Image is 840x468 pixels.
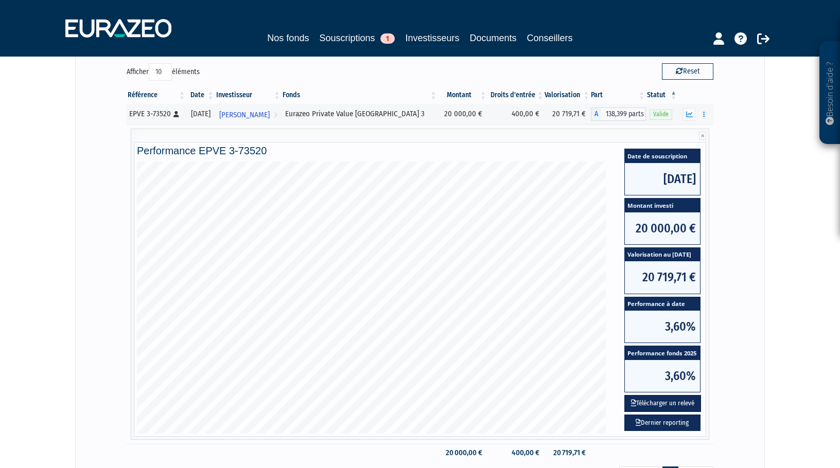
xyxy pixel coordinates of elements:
[470,31,517,45] a: Documents
[662,63,713,80] button: Reset
[545,444,591,462] td: 20 719,71 €
[186,86,215,104] th: Date: activer pour trier la colonne par ordre croissant
[437,104,487,124] td: 20 000,00 €
[129,109,183,119] div: EPVE 3-73520
[319,31,395,45] a: Souscriptions1
[625,360,700,392] span: 3,60%
[591,86,646,104] th: Part: activer pour trier la colonne par ordre croissant
[127,63,200,81] label: Afficher éléments
[624,395,701,412] button: Télécharger un relevé
[282,86,438,104] th: Fonds: activer pour trier la colonne par ordre croissant
[625,163,700,195] span: [DATE]
[601,107,646,121] span: 138,399 parts
[219,105,270,124] span: [PERSON_NAME]
[527,31,573,45] a: Conseillers
[267,31,309,45] a: Nos fonds
[149,63,172,81] select: Afficheréléments
[380,33,395,44] span: 1
[405,31,459,47] a: Investisseurs
[625,149,700,163] span: Date de souscription
[137,145,703,156] h4: Performance EPVE 3-73520
[545,86,591,104] th: Valorisation: activer pour trier la colonne par ordre croissant
[625,297,700,311] span: Performance à date
[487,444,545,462] td: 400,00 €
[173,111,179,117] i: [Français] Personne physique
[625,346,700,360] span: Performance fonds 2025
[437,444,487,462] td: 20 000,00 €
[650,110,672,119] span: Valide
[625,199,700,212] span: Montant investi
[437,86,487,104] th: Montant: activer pour trier la colonne par ordre croissant
[285,109,434,119] div: Eurazeo Private Value [GEOGRAPHIC_DATA] 3
[646,86,678,104] th: Statut : activer pour trier la colonne par ordre d&eacute;croissant
[625,248,700,262] span: Valorisation au [DATE]
[625,311,700,343] span: 3,60%
[624,415,701,431] a: Dernier reporting
[65,19,171,38] img: 1732889491-logotype_eurazeo_blanc_rvb.png
[487,104,545,124] td: 400,00 €
[274,105,277,124] i: Voir l'investisseur
[824,47,836,139] p: Besoin d'aide ?
[487,86,545,104] th: Droits d'entrée: activer pour trier la colonne par ordre croissant
[625,212,700,244] span: 20 000,00 €
[215,104,282,124] a: [PERSON_NAME]
[591,107,601,121] span: A
[625,261,700,293] span: 20 719,71 €
[215,86,282,104] th: Investisseur: activer pour trier la colonne par ordre croissant
[545,104,591,124] td: 20 719,71 €
[127,86,186,104] th: Référence : activer pour trier la colonne par ordre croissant
[190,109,211,119] div: [DATE]
[591,107,646,121] div: A - Eurazeo Private Value Europe 3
